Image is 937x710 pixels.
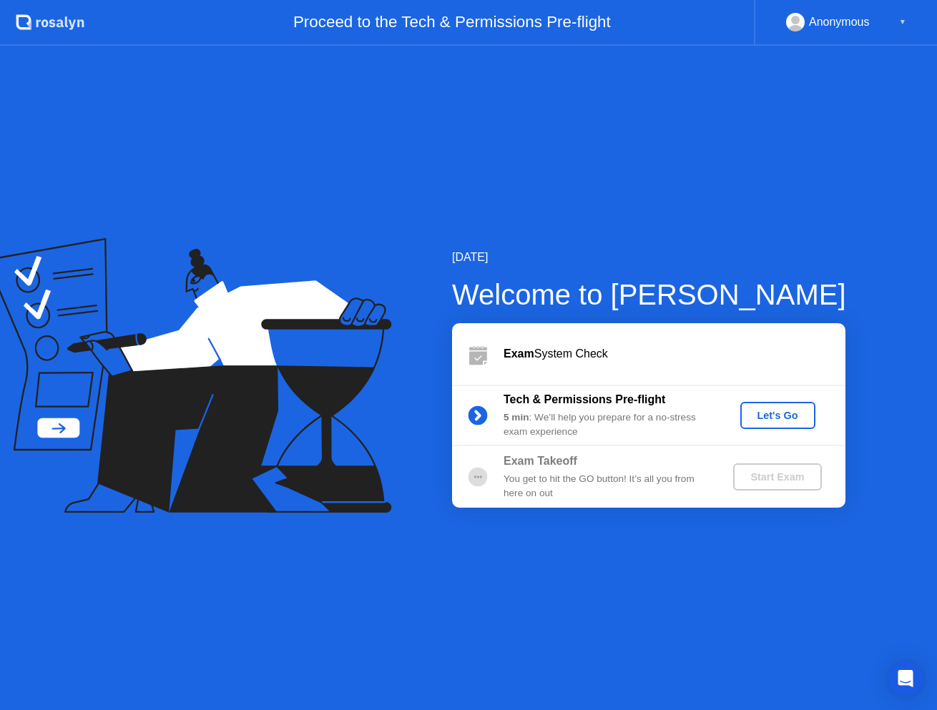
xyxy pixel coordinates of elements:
b: 5 min [504,412,529,423]
div: Anonymous [809,13,870,31]
div: Open Intercom Messenger [888,661,923,696]
div: : We’ll help you prepare for a no-stress exam experience [504,410,710,440]
div: Welcome to [PERSON_NAME] [452,273,846,316]
div: System Check [504,345,845,363]
b: Exam Takeoff [504,455,577,467]
div: Start Exam [739,471,815,483]
div: You get to hit the GO button! It’s all you from here on out [504,472,710,501]
div: ▼ [899,13,906,31]
button: Start Exam [733,463,821,490]
div: [DATE] [452,249,846,266]
b: Exam [504,347,534,360]
div: Let's Go [746,410,810,421]
button: Let's Go [740,402,815,429]
b: Tech & Permissions Pre-flight [504,393,665,405]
